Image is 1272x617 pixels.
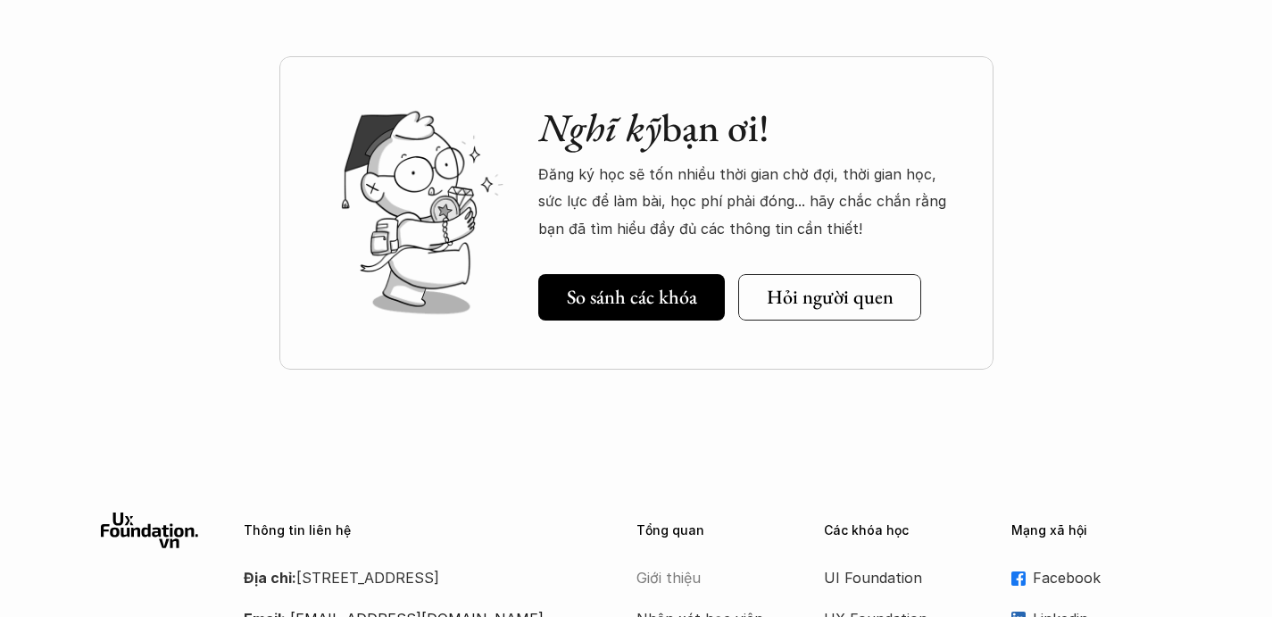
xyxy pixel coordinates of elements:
[244,569,296,587] strong: Địa chỉ:
[244,523,592,538] p: Thông tin liên hệ
[1033,564,1172,591] p: Facebook
[636,523,797,538] p: Tổng quan
[738,274,921,321] a: Hỏi người quen
[538,274,725,321] a: So sánh các khóa
[538,161,958,242] p: Đăng ký học sẽ tốn nhiều thời gian chờ đợi, thời gian học, sức lực để làm bài, học phí phải đóng....
[538,102,661,153] em: Nghĩ kỹ
[1011,523,1172,538] p: Mạng xã hội
[636,564,779,591] a: Giới thiệu
[767,286,894,309] h5: Hỏi người quen
[244,564,592,591] p: [STREET_ADDRESS]
[538,104,958,152] h2: bạn ơi!
[567,286,697,309] h5: So sánh các khóa
[824,564,967,591] a: UI Foundation
[824,523,985,538] p: Các khóa học
[1011,564,1172,591] a: Facebook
